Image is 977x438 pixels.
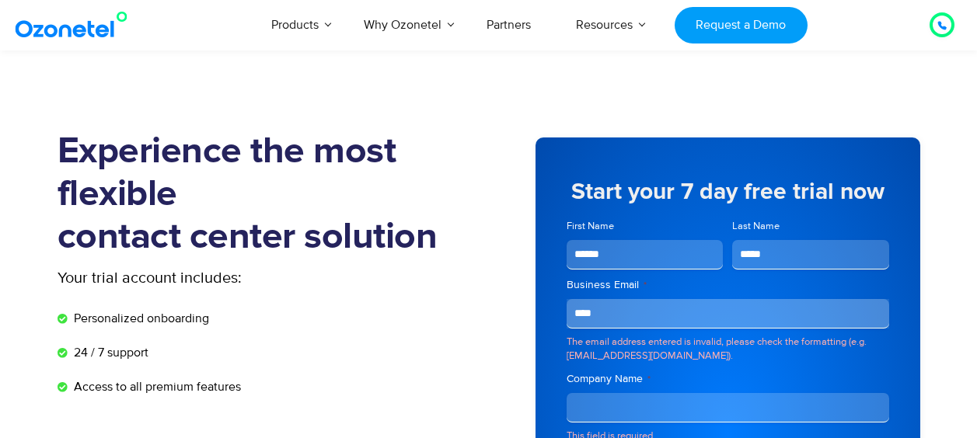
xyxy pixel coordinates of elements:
[675,7,808,43] a: Request a Demo
[567,180,889,203] h5: Start your 7 day free trial now
[70,377,241,396] span: Access to all premium features
[567,277,889,293] label: Business Email
[567,335,889,363] div: The email address entered is invalid, please check the formatting (e.g. [EMAIL_ADDRESS][DOMAIN_NA...
[58,266,372,290] p: Your trial account includes:
[567,219,724,234] label: First Name
[567,371,889,387] label: Company Name
[70,309,209,328] span: Personalized onboarding
[70,343,148,362] span: 24 / 7 support
[732,219,889,234] label: Last Name
[58,130,489,259] h1: Experience the most flexible contact center solution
